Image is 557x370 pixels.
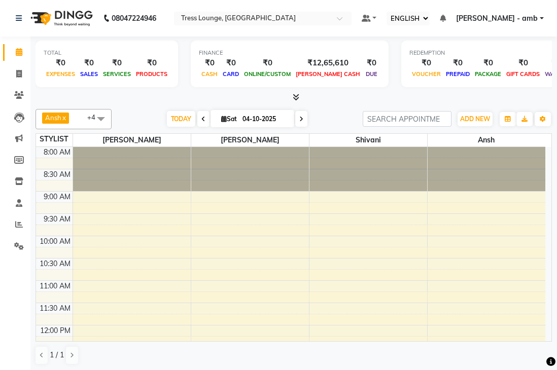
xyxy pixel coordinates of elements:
[112,4,156,32] b: 08047224946
[133,70,170,78] span: PRODUCTS
[219,115,239,123] span: Sat
[42,169,73,180] div: 8:30 AM
[363,70,380,78] span: DUE
[220,70,241,78] span: CARD
[38,325,73,336] div: 12:00 PM
[363,111,451,127] input: SEARCH APPOINTMENT
[26,4,95,32] img: logo
[73,134,191,146] span: [PERSON_NAME]
[78,57,100,69] div: ₹0
[38,258,73,269] div: 10:30 AM
[241,57,293,69] div: ₹0
[504,57,542,69] div: ₹0
[199,57,220,69] div: ₹0
[199,49,380,57] div: FINANCE
[61,114,66,122] a: x
[409,70,443,78] span: VOUCHER
[36,134,73,144] div: STYLIST
[100,70,133,78] span: SERVICES
[42,192,73,202] div: 9:00 AM
[443,70,472,78] span: PREPAID
[44,57,78,69] div: ₹0
[38,236,73,247] div: 10:00 AM
[472,70,504,78] span: PACKAGE
[50,350,64,360] span: 1 / 1
[363,57,380,69] div: ₹0
[199,70,220,78] span: CASH
[167,111,195,127] span: TODAY
[409,57,443,69] div: ₹0
[443,57,472,69] div: ₹0
[87,113,103,121] span: +4
[504,70,542,78] span: GIFT CARDS
[38,281,73,291] div: 11:00 AM
[133,57,170,69] div: ₹0
[309,134,427,146] span: Shivani
[239,112,290,127] input: 2025-10-04
[241,70,293,78] span: ONLINE/CUSTOM
[45,114,61,122] span: Ansh
[78,70,100,78] span: SALES
[220,57,241,69] div: ₹0
[44,49,170,57] div: TOTAL
[191,134,309,146] span: [PERSON_NAME]
[38,303,73,314] div: 11:30 AM
[428,134,546,146] span: Ansh
[44,70,78,78] span: EXPENSES
[42,214,73,225] div: 9:30 AM
[472,57,504,69] div: ₹0
[42,147,73,158] div: 8:00 AM
[460,115,490,123] span: ADD NEW
[293,70,363,78] span: [PERSON_NAME] CASH
[100,57,133,69] div: ₹0
[293,57,363,69] div: ₹12,65,610
[458,112,493,126] button: ADD NEW
[456,13,538,24] span: [PERSON_NAME] - amb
